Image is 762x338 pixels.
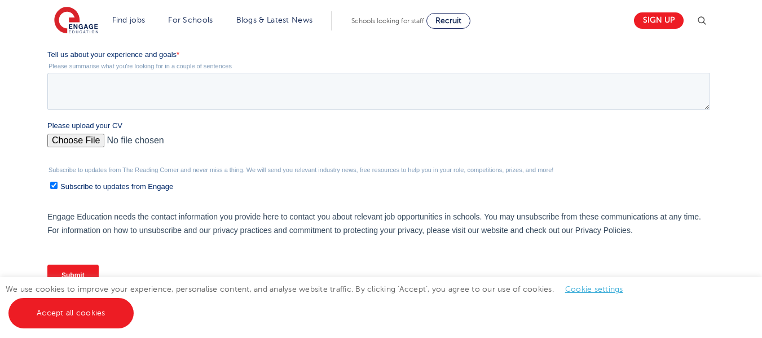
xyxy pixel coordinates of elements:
a: Find jobs [112,16,146,24]
a: Blogs & Latest News [236,16,313,24]
a: Cookie settings [565,285,623,293]
input: *Last name [334,2,663,25]
a: For Schools [168,16,213,24]
a: Sign up [634,12,684,29]
a: Recruit [426,13,470,29]
span: Recruit [435,16,461,25]
span: Schools looking for staff [351,17,424,25]
input: *Contact Number [334,37,663,60]
img: Engage Education [54,7,98,35]
span: Subscribe to updates from Engage [13,296,126,304]
span: We use cookies to improve your experience, personalise content, and analyse website traffic. By c... [6,285,635,317]
a: Accept all cookies [8,298,134,328]
input: Subscribe to updates from Engage [3,295,10,302]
